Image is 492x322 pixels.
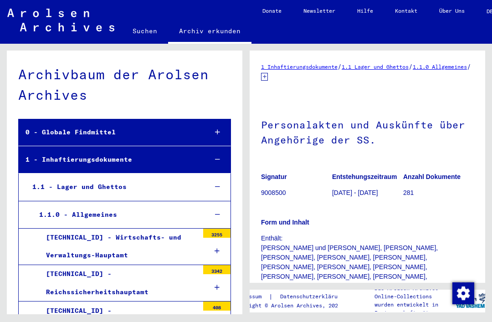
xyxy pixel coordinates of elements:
h1: Personalakten und Auskünfte über Angehörige der SS. [261,104,474,159]
span: / [338,62,342,71]
a: Impressum [233,292,269,302]
p: 9008500 [261,188,332,198]
div: 1.1 - Lager und Ghettos [26,178,200,196]
a: Archiv erkunden [168,20,251,44]
p: Die Arolsen Archives Online-Collections [374,284,456,301]
div: | [233,292,355,302]
div: 1 - Inhaftierungsdokumente [19,151,200,169]
p: [DATE] - [DATE] [332,188,403,198]
div: [TECHNICAL_ID] - Wirtschafts- und Verwaltungs-Hauptamt [39,229,199,264]
p: 281 [403,188,474,198]
p: Enthält: [PERSON_NAME] und [PERSON_NAME], [PERSON_NAME], [PERSON_NAME], [PERSON_NAME], [PERSON_NA... [261,234,474,320]
p: Copyright © Arolsen Archives, 2021 [233,302,355,310]
a: 1.1 Lager und Ghettos [342,63,409,70]
div: 0 - Globale Findmittel [19,123,200,141]
a: Datenschutzerklärung [273,292,355,302]
b: Form und Inhalt [261,219,309,226]
div: [TECHNICAL_ID] - Reichssicherheitshauptamt [39,265,199,301]
img: Zustimmung ändern [452,282,474,304]
b: Anzahl Dokumente [403,173,461,180]
div: 408 [203,302,231,311]
span: / [409,62,413,71]
div: 1.1.0 - Allgemeines [32,206,200,224]
a: Suchen [122,20,168,42]
div: Archivbaum der Arolsen Archives [18,64,231,105]
img: Arolsen_neg.svg [7,9,114,31]
a: 1 Inhaftierungsdokumente [261,63,338,70]
b: Entstehungszeitraum [332,173,397,180]
div: 3255 [203,229,231,238]
span: / [467,62,471,71]
a: 1.1.0 Allgemeines [413,63,467,70]
b: Signatur [261,173,287,180]
div: 3342 [203,265,231,274]
p: wurden entwickelt in Partnerschaft mit [374,301,456,317]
